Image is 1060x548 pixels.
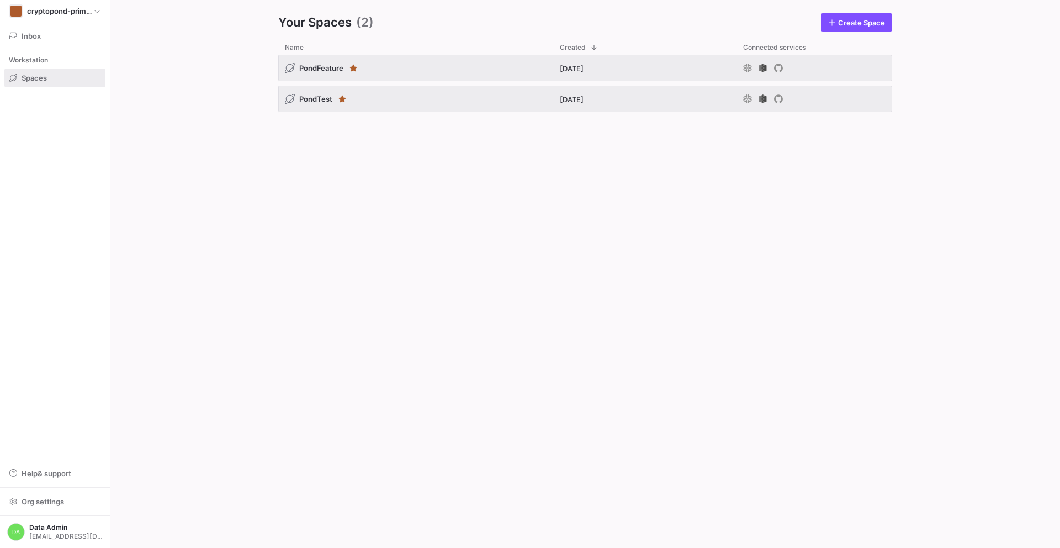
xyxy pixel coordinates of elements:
span: Create Space [838,18,885,27]
span: PondFeature [299,64,343,72]
div: DA [7,523,25,541]
span: Connected services [743,44,806,51]
span: [EMAIL_ADDRESS][DOMAIN_NAME] [29,533,103,540]
button: Inbox [4,27,105,45]
span: PondTest [299,94,332,103]
span: [DATE] [560,95,584,104]
span: Data Admin [29,524,103,531]
a: Spaces [4,68,105,87]
span: cryptopond-primary [27,7,94,15]
span: Inbox [22,31,41,40]
button: Org settings [4,492,105,511]
span: Spaces [22,73,47,82]
div: Workstation [4,52,105,68]
span: Org settings [22,497,64,506]
a: Org settings [4,498,105,507]
span: Help & support [22,469,71,478]
button: DAData Admin[EMAIL_ADDRESS][DOMAIN_NAME] [4,520,105,544]
div: Press SPACE to select this row. [278,55,892,86]
div: C [10,6,22,17]
a: Create Space [821,13,892,32]
button: Help& support [4,464,105,483]
div: Press SPACE to select this row. [278,86,892,117]
span: [DATE] [560,64,584,73]
span: Your Spaces [278,13,352,32]
span: Created [560,44,586,51]
span: Name [285,44,304,51]
span: (2) [356,13,374,32]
